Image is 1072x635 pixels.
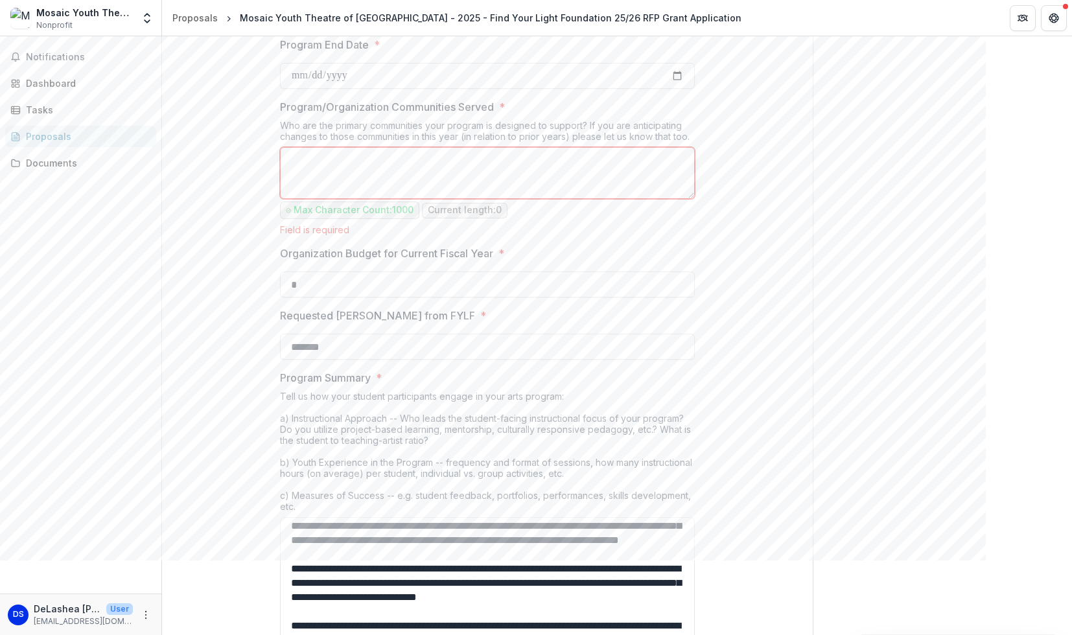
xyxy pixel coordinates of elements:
[36,19,73,31] span: Nonprofit
[240,11,741,25] div: Mosaic Youth Theatre of [GEOGRAPHIC_DATA] - 2025 - Find Your Light Foundation 25/26 RFP Grant App...
[172,11,218,25] div: Proposals
[167,8,747,27] nav: breadcrumb
[5,126,156,147] a: Proposals
[34,602,101,616] p: DeLashea [PERSON_NAME]
[34,616,133,627] p: [EMAIL_ADDRESS][DOMAIN_NAME]
[167,8,223,27] a: Proposals
[280,37,369,52] p: Program End Date
[280,391,695,517] div: Tell us how your student participants engage in your arts program: a) Instructional Approach -- W...
[26,103,146,117] div: Tasks
[26,130,146,143] div: Proposals
[5,73,156,94] a: Dashboard
[280,370,371,386] p: Program Summary
[280,308,475,323] p: Requested [PERSON_NAME] from FYLF
[13,610,24,619] div: DeLashea Strawder
[428,205,502,216] p: Current length: 0
[10,8,31,29] img: Mosaic Youth Theatre of Detroit
[280,99,494,115] p: Program/Organization Communities Served
[294,205,414,216] p: Max Character Count: 1000
[5,99,156,121] a: Tasks
[1041,5,1067,31] button: Get Help
[280,224,695,235] div: Field is required
[36,6,133,19] div: Mosaic Youth Theatre of [GEOGRAPHIC_DATA]
[26,76,146,90] div: Dashboard
[1010,5,1036,31] button: Partners
[5,47,156,67] button: Notifications
[106,603,133,615] p: User
[26,52,151,63] span: Notifications
[280,246,493,261] p: Organization Budget for Current Fiscal Year
[26,156,146,170] div: Documents
[280,120,695,147] div: Who are the primary communities your program is designed to support? If you are anticipating chan...
[138,607,154,623] button: More
[5,152,156,174] a: Documents
[138,5,156,31] button: Open entity switcher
